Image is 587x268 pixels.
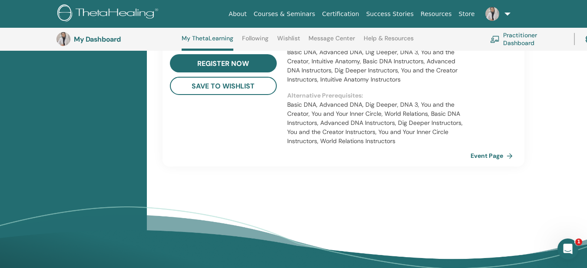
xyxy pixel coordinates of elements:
[575,239,582,245] span: 1
[287,48,469,84] p: Basic DNA, Advanced DNA, Dig Deeper, DNA 3, You and the Creator, Intuitive Anatomy, Basic DNA Ins...
[242,35,269,49] a: Following
[287,91,469,100] p: Alternative Prerequisites :
[56,32,70,46] img: default.jpg
[455,6,478,22] a: Store
[57,4,161,24] img: logo.png
[182,35,233,51] a: My ThetaLearning
[363,6,417,22] a: Success Stories
[197,59,249,68] span: register now
[471,149,516,162] a: Event Page
[417,6,455,22] a: Resources
[485,7,499,21] img: default.jpg
[250,6,319,22] a: Courses & Seminars
[308,35,355,49] a: Message Center
[170,77,277,95] button: save to wishlist
[557,239,578,259] iframe: Intercom live chat
[225,6,250,22] a: About
[74,35,161,43] h3: My Dashboard
[287,100,469,146] p: Basic DNA, Advanced DNA, Dig Deeper, DNA 3, You and the Creator, You and Your Inner Circle, World...
[490,29,564,49] a: Practitioner Dashboard
[490,36,500,42] img: chalkboard-teacher.svg
[318,6,362,22] a: Certification
[170,54,277,72] a: register now
[277,35,300,49] a: Wishlist
[364,35,414,49] a: Help & Resources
